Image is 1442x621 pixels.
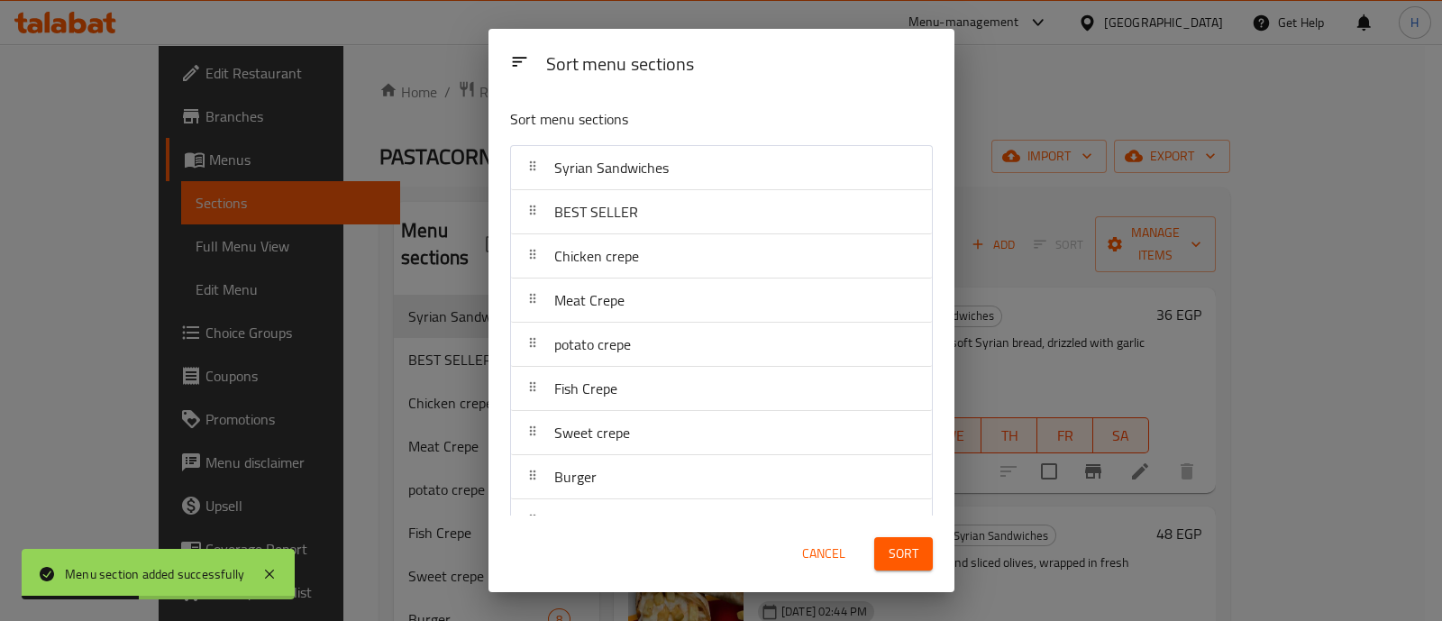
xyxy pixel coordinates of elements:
div: Menu section added successfully [65,564,244,584]
button: Sort [874,537,933,571]
p: Sort menu sections [510,108,845,131]
div: Meat Crepe [511,279,932,323]
span: potato crepe [554,331,631,358]
div: BEST SELLER [511,190,932,234]
span: Sort [889,543,918,565]
span: Sweet crepe [554,419,630,446]
span: Hawawshi [554,507,617,534]
span: BEST SELLER [554,198,638,225]
span: Syrian Sandwiches [554,154,669,181]
div: potato crepe [511,323,932,367]
span: Burger [554,463,597,490]
span: Meat Crepe [554,287,625,314]
span: Cancel [802,543,845,565]
span: Chicken crepe [554,242,639,269]
div: Fish Crepe [511,367,932,411]
div: Hawawshi [511,499,932,543]
span: Fish Crepe [554,375,617,402]
div: Burger [511,455,932,499]
div: Sort menu sections [539,45,940,86]
div: Syrian Sandwiches [511,146,932,190]
button: Cancel [795,537,853,571]
div: Chicken crepe [511,234,932,279]
div: Sweet crepe [511,411,932,455]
